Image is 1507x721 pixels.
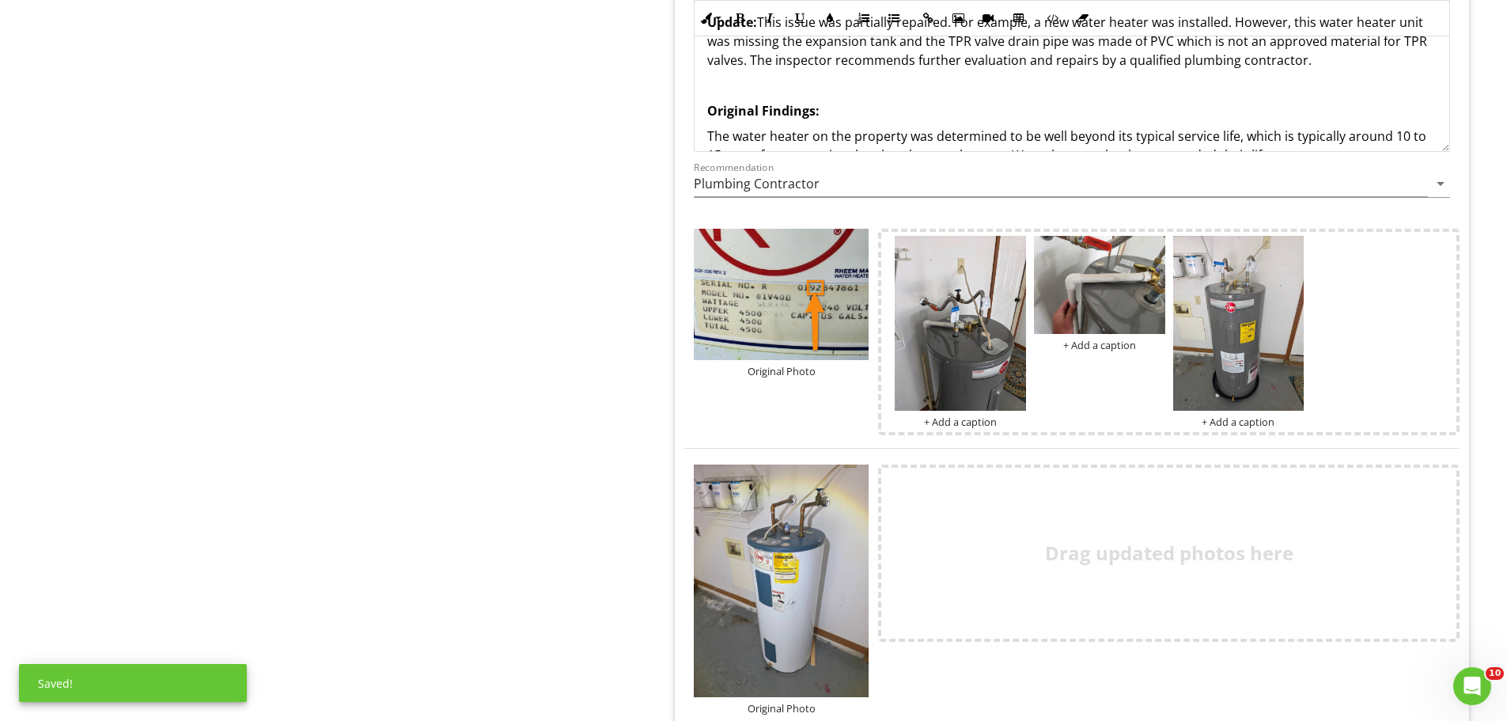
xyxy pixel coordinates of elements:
[694,465,869,698] img: photo.jpg
[694,365,869,378] div: Original Photo
[707,127,1437,222] p: The water heater on the property was determined to be well beyond its typical service life, which...
[815,3,845,33] button: Colors
[1173,416,1304,428] div: + Add a caption
[1486,667,1504,680] span: 10
[895,416,1026,428] div: + Add a caption
[694,229,869,360] img: photo.jpg
[1034,339,1165,351] div: + Add a caption
[707,13,1437,70] p: This issue was partially repaired. For example, a new water heater was installed. However, this w...
[1173,236,1304,411] img: data
[19,664,247,702] div: Saved!
[694,702,869,715] div: Original Photo
[879,3,909,33] button: Unordered List
[1034,236,1165,334] img: data
[891,468,1447,639] div: Drag updated photos here
[1003,3,1033,33] button: Insert Table
[1067,3,1097,33] button: Clear Formatting
[1431,174,1450,193] i: arrow_drop_down
[694,171,1428,197] input: Recommendation
[849,3,879,33] button: Ordered List
[1453,667,1491,705] iframe: Intercom live chat
[895,236,1026,411] img: data
[707,102,820,120] strong: Original Findings:
[1037,3,1067,33] button: Code View
[973,3,1003,33] button: Insert Video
